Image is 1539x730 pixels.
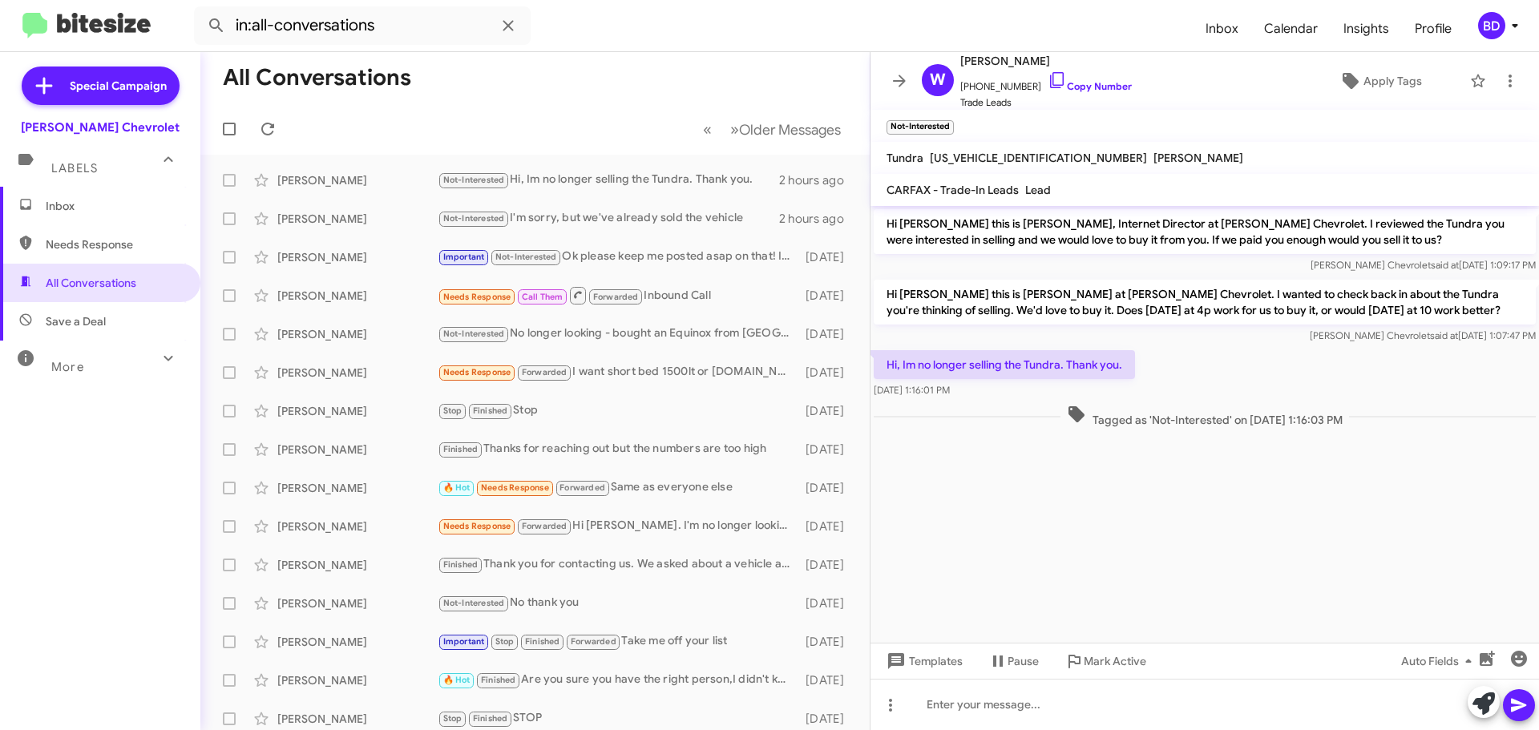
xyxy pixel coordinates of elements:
button: Auto Fields [1388,647,1491,676]
button: Templates [870,647,976,676]
small: Not-Interested [887,120,954,135]
div: [PERSON_NAME] [277,288,438,304]
span: Mark Active [1084,647,1146,676]
span: Important [443,636,485,647]
a: Inbox [1193,6,1251,52]
span: Stop [495,636,515,647]
span: Stop [443,405,463,416]
span: More [51,360,84,374]
div: [PERSON_NAME] [277,672,438,688]
span: 🔥 Hot [443,482,471,493]
button: Mark Active [1052,647,1159,676]
div: 2 hours ago [779,172,857,188]
div: [PERSON_NAME] [277,711,438,727]
span: Inbox [46,198,182,214]
span: « [703,119,712,139]
div: [PERSON_NAME] [277,403,438,419]
div: [PERSON_NAME] [277,211,438,227]
span: said at [1430,329,1458,341]
div: BD [1478,12,1505,39]
div: Same as everyone else [438,478,798,497]
div: [DATE] [798,365,857,381]
span: Needs Response [46,236,182,252]
a: Copy Number [1048,80,1132,92]
span: Forwarded [518,365,571,381]
div: [DATE] [798,249,857,265]
button: Previous [693,113,721,146]
span: Auto Fields [1401,647,1478,676]
div: [PERSON_NAME] [277,595,438,611]
a: Special Campaign [22,67,180,105]
span: [PERSON_NAME] [1153,151,1243,165]
span: Labels [51,161,98,175]
div: [PERSON_NAME] [277,172,438,188]
a: Profile [1402,6,1464,52]
button: Next [721,113,850,146]
div: Stop [438,401,798,420]
span: W [930,67,946,93]
div: [DATE] [798,326,857,342]
span: Stop [443,713,463,724]
div: [DATE] [798,595,857,611]
span: Needs Response [443,521,511,531]
span: Lead [1025,183,1051,197]
div: [PERSON_NAME] [277,249,438,265]
span: Apply Tags [1363,67,1422,95]
span: All Conversations [46,275,136,291]
p: Hi, Im no longer selling the Tundra. Thank you. [874,350,1135,379]
div: Are you sure you have the right person,I didn't know I had an appointment [438,671,798,689]
span: Insights [1331,6,1402,52]
div: [PERSON_NAME] [277,480,438,496]
div: [PERSON_NAME] [277,442,438,458]
div: Thanks for reaching out but the numbers are too high [438,440,798,458]
div: No thank you [438,594,798,612]
span: Important [443,252,485,262]
div: [DATE] [798,518,857,534]
span: Forwarded [518,519,571,534]
button: Pause [976,647,1052,676]
div: I'm sorry, but we've already sold the vehicle [438,209,779,228]
div: [PERSON_NAME] Chevrolet [21,119,180,135]
span: Older Messages [739,121,841,139]
span: said at [1431,259,1459,271]
span: Needs Response [443,292,511,302]
span: Tundra [887,151,923,165]
span: Trade Leads [960,95,1132,111]
span: Forwarded [567,635,620,650]
span: Finished [473,713,508,724]
div: No longer looking - bought an Equinox from [GEOGRAPHIC_DATA] [438,325,798,343]
span: [US_VEHICLE_IDENTIFICATION_NUMBER] [930,151,1147,165]
div: Take me off your list [438,632,798,651]
span: Pause [1008,647,1039,676]
span: Not-Interested [443,598,505,608]
span: Forwarded [589,289,642,305]
div: [DATE] [798,634,857,650]
span: Not-Interested [495,252,557,262]
span: [PERSON_NAME] Chevrolet [DATE] 1:07:47 PM [1310,329,1536,341]
div: [PERSON_NAME] [277,557,438,573]
div: [PERSON_NAME] [277,634,438,650]
span: Needs Response [481,482,549,493]
input: Search [194,6,531,45]
span: Not-Interested [443,329,505,339]
span: » [730,119,739,139]
span: Not-Interested [443,213,505,224]
h1: All Conversations [223,65,411,91]
span: Needs Response [443,367,511,377]
div: [DATE] [798,403,857,419]
span: Finished [443,444,479,454]
span: [DATE] 1:16:01 PM [874,384,950,396]
div: [PERSON_NAME] [277,365,438,381]
p: Hi [PERSON_NAME] this is [PERSON_NAME], Internet Director at [PERSON_NAME] Chevrolet. I reviewed ... [874,209,1536,254]
span: Forwarded [556,481,609,496]
span: Templates [883,647,963,676]
div: [DATE] [798,711,857,727]
span: 🔥 Hot [443,675,471,685]
span: Not-Interested [443,175,505,185]
span: [PERSON_NAME] Chevrolet [DATE] 1:09:17 PM [1311,259,1536,271]
div: [DATE] [798,442,857,458]
div: [DATE] [798,288,857,304]
a: Calendar [1251,6,1331,52]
